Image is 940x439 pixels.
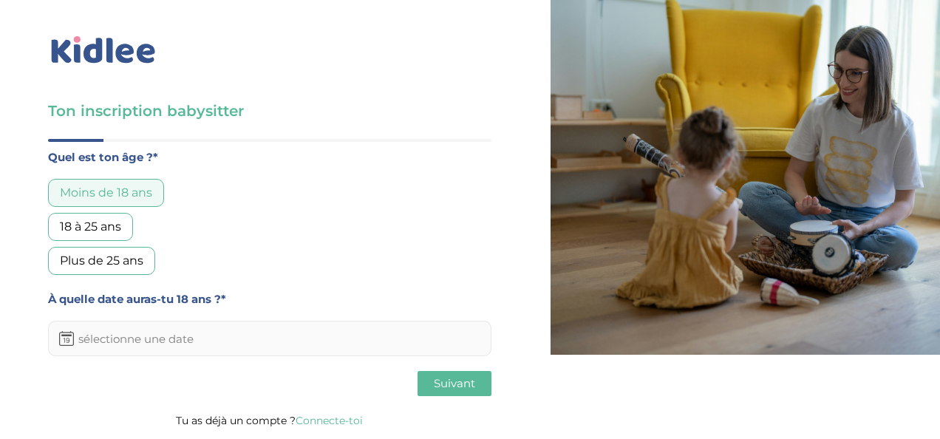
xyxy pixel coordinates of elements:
[48,148,491,167] label: Quel est ton âge ?*
[48,179,164,207] div: Moins de 18 ans
[48,247,155,275] div: Plus de 25 ans
[48,213,133,241] div: 18 à 25 ans
[434,376,475,390] span: Suivant
[48,101,491,121] h3: Ton inscription babysitter
[48,33,159,67] img: logo_kidlee_bleu
[48,371,117,396] button: Précédent
[296,414,363,427] a: Connecte-toi
[48,411,491,430] p: Tu as déjà un compte ?
[48,290,491,309] label: À quelle date auras-tu 18 ans ?*
[418,371,491,396] button: Suivant
[48,321,491,356] input: sélectionne une date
